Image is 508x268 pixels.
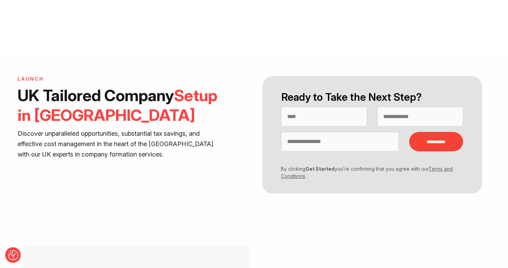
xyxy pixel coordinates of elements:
[8,250,18,260] img: Revisit consent button
[18,128,221,160] p: Discover unparalleled opportunities, substantial tax savings, and effective cost management in th...
[18,86,221,125] h1: UK Tailored Company
[276,165,458,180] p: By clicking you’re confirming that you agree with our .
[305,166,335,172] strong: Get Started
[8,250,18,260] button: Consent Preferences
[228,6,280,24] img: svg+xml;nitro-empty-id=MTU1OjExNQ==-1;base64,PHN2ZyB2aWV3Qm94PSIwIDAgNzU4IDI1MSIgd2lkdGg9Ijc1OCIg...
[18,86,217,125] span: Setup in [GEOGRAPHIC_DATA]
[281,90,463,104] h2: Ready to Take the Next Step?
[18,76,221,82] h6: LAUNCH
[254,76,490,194] form: Contact form
[281,166,453,179] a: Terms and Conditions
